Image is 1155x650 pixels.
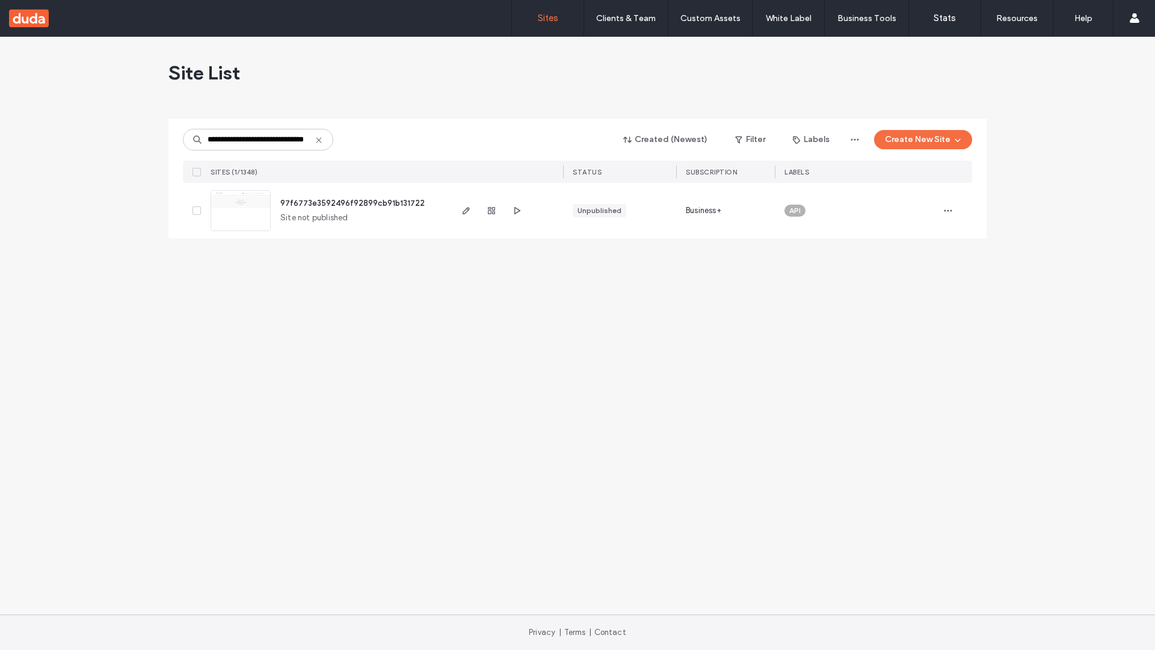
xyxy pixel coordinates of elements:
[789,205,801,216] span: API
[596,13,656,23] label: Clients & Team
[782,130,840,149] button: Labels
[280,199,425,208] a: 97f6773e3592496f92899cb91b131722
[934,13,956,23] label: Stats
[589,628,591,637] span: |
[564,628,586,637] a: Terms
[594,628,626,637] a: Contact
[280,212,348,224] span: Site not published
[996,13,1038,23] label: Resources
[766,13,812,23] label: White Label
[211,168,257,176] span: SITES (1/1348)
[680,13,741,23] label: Custom Assets
[577,205,621,216] div: Unpublished
[723,130,777,149] button: Filter
[538,13,558,23] label: Sites
[686,168,737,176] span: SUBSCRIPTION
[686,205,721,217] span: Business+
[31,8,55,19] span: Help
[168,61,240,85] span: Site List
[529,628,555,637] a: Privacy
[837,13,896,23] label: Business Tools
[1074,13,1092,23] label: Help
[784,168,809,176] span: LABELS
[559,628,561,637] span: |
[874,130,972,149] button: Create New Site
[613,130,718,149] button: Created (Newest)
[573,168,602,176] span: STATUS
